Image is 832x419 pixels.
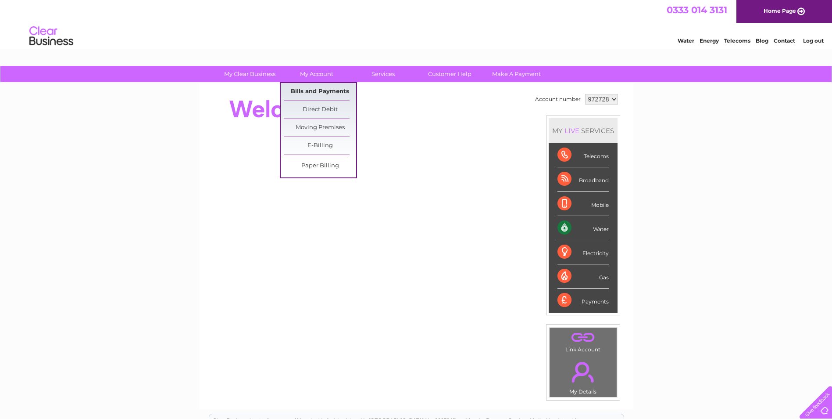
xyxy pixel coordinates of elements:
[284,101,356,119] a: Direct Debit
[774,37,795,44] a: Contact
[700,37,719,44] a: Energy
[756,37,768,44] a: Blog
[284,83,356,101] a: Bills and Payments
[209,5,624,43] div: Clear Business is a trading name of Verastar Limited (registered in [GEOGRAPHIC_DATA] No. 3667643...
[552,330,614,345] a: .
[557,167,609,191] div: Broadband
[724,37,750,44] a: Telecoms
[549,327,617,355] td: Link Account
[533,92,583,107] td: Account number
[549,354,617,397] td: My Details
[557,216,609,240] div: Water
[557,289,609,312] div: Payments
[284,119,356,137] a: Moving Premises
[284,157,356,175] a: Paper Billing
[678,37,694,44] a: Water
[214,66,286,82] a: My Clear Business
[803,37,824,44] a: Log out
[557,143,609,167] div: Telecoms
[563,126,581,135] div: LIVE
[557,240,609,264] div: Electricity
[280,66,353,82] a: My Account
[284,137,356,155] a: E-Billing
[667,4,727,15] a: 0333 014 3131
[414,66,486,82] a: Customer Help
[557,264,609,289] div: Gas
[557,192,609,216] div: Mobile
[29,23,74,50] img: logo.png
[549,118,618,143] div: MY SERVICES
[480,66,553,82] a: Make A Payment
[552,357,614,387] a: .
[347,66,419,82] a: Services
